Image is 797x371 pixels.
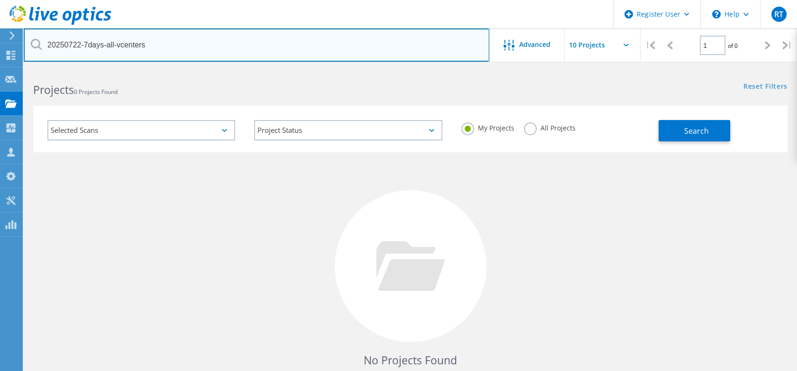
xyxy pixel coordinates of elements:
svg: \n [712,10,721,19]
label: My Projects [461,122,514,131]
span: of 0 [728,42,738,50]
div: | [778,28,797,62]
a: Live Optics Dashboard [9,20,111,27]
button: Search [659,120,730,141]
span: Search [684,126,709,136]
a: Reset Filters [743,83,788,91]
div: | [641,28,660,62]
b: Projects [33,82,74,97]
span: Advanced [519,41,550,48]
div: Project Status [254,120,442,140]
div: Selected Scans [47,120,235,140]
span: 0 Projects Found [74,88,118,96]
label: All Projects [524,122,576,131]
input: Search projects by name, owner, ID, company, etc [24,28,489,62]
h4: No Projects Found [43,352,778,368]
span: RT [774,10,783,18]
